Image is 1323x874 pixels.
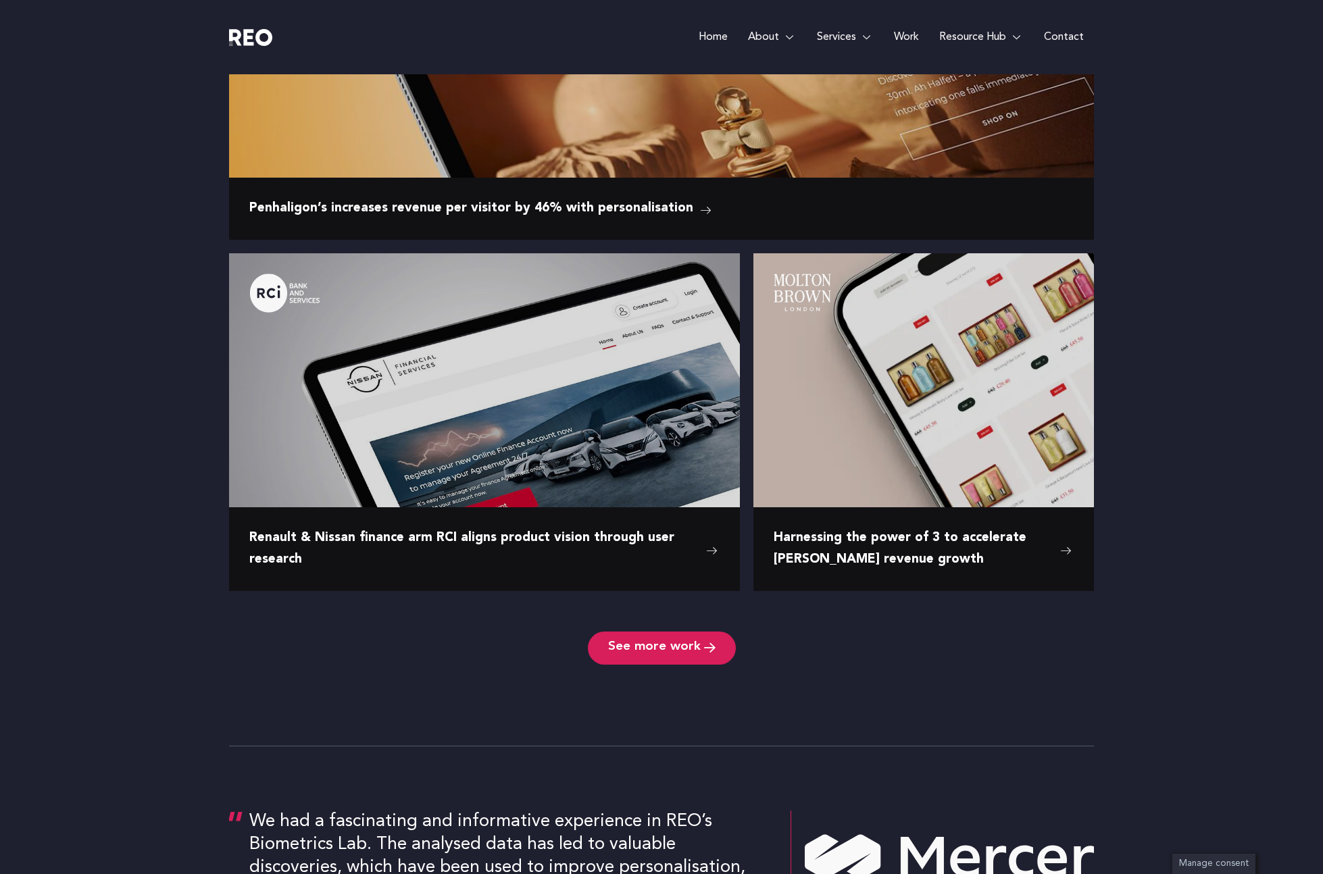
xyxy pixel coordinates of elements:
[774,528,1053,571] span: Harnessing the power of 3 to accelerate [PERSON_NAME] revenue growth
[774,528,1074,571] a: Harnessing the power of 3 to accelerate [PERSON_NAME] revenue growth
[588,632,736,665] a: See more work
[608,642,701,654] span: See more work
[1179,859,1249,868] span: Manage consent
